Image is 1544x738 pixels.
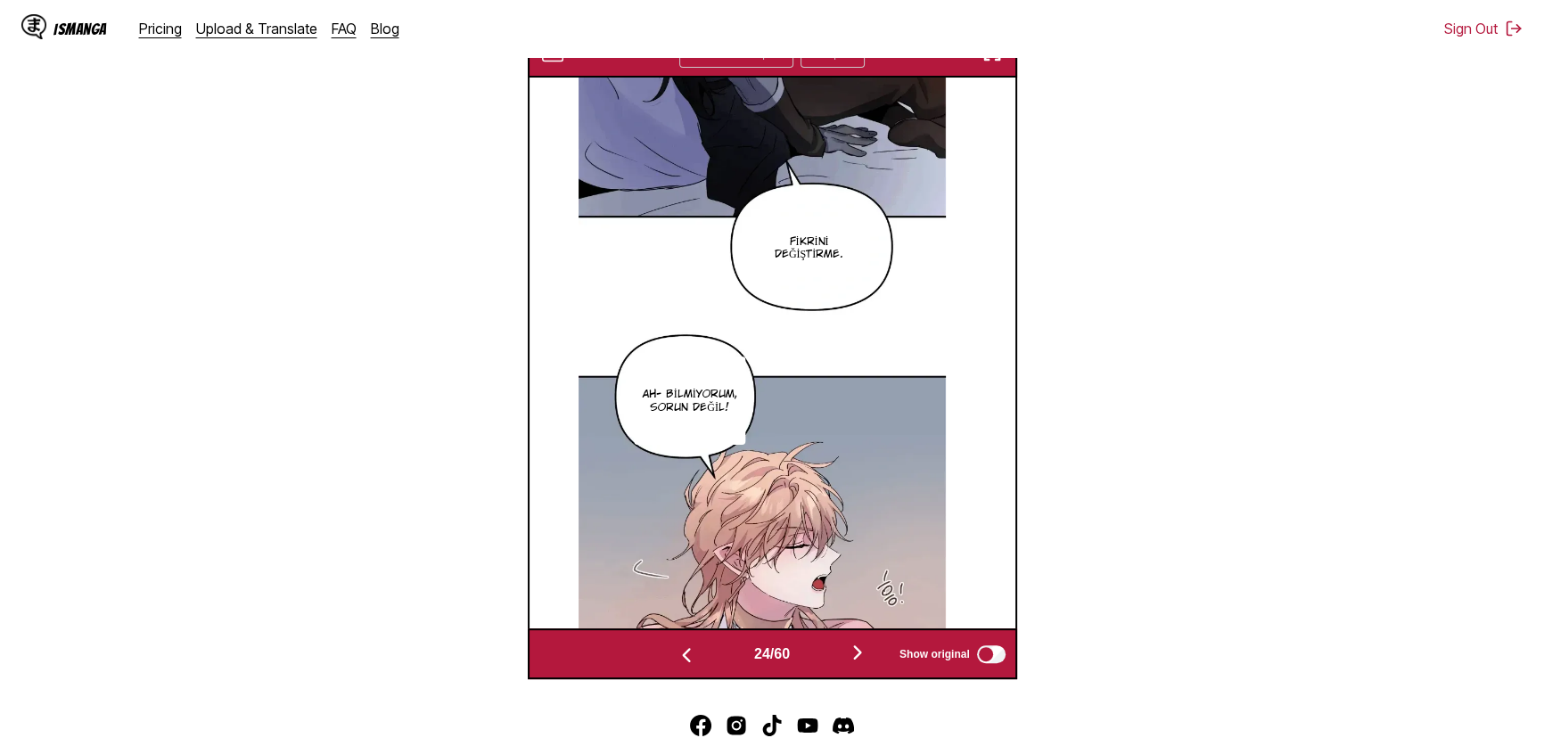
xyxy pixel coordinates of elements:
[53,20,107,37] div: IsManga
[690,715,711,736] a: Facebook
[676,644,697,666] img: Previous page
[833,715,854,736] img: IsManga Discord
[637,384,742,417] p: Ah- Bilmiyorum, sorun değil!
[21,14,139,43] a: IsManga LogoIsManga
[797,715,818,736] a: Youtube
[726,715,747,736] img: IsManga Instagram
[761,715,783,736] img: IsManga TikTok
[371,20,399,37] a: Blog
[332,20,357,37] a: FAQ
[752,232,865,265] p: Fikrini değiştirme.
[977,645,1006,663] input: Show original
[833,715,854,736] a: Discord
[21,14,46,39] img: IsManga Logo
[847,642,868,663] img: Next page
[899,648,970,660] span: Show original
[1505,20,1523,37] img: Sign out
[1444,20,1523,37] button: Sign Out
[579,78,946,628] img: Manga Panel
[761,715,783,736] a: TikTok
[196,20,317,37] a: Upload & Translate
[754,646,790,662] span: 24 / 60
[726,715,747,736] a: Instagram
[139,20,182,37] a: Pricing
[797,715,818,736] img: IsManga YouTube
[690,715,711,736] img: IsManga Facebook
